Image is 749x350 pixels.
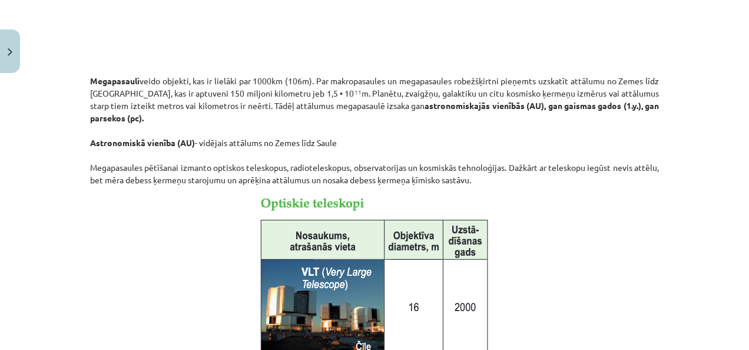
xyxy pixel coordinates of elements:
img: icon-close-lesson-0947bae3869378f0d4975bcd49f059093ad1ed9edebbc8119c70593378902aed.svg [8,48,12,56]
strong: Astronomiskā vienība (AU) [90,137,195,148]
strong: Megapasauli [90,75,140,86]
sup: 11 [354,88,362,97]
strong: astronomiskajās vienībās (AU), gan gaismas gados (1.y.), gan parsekos (pc). [90,100,659,123]
p: veido objekti, kas ir lielāki par 1000km (106m). Par makropasaules un megapasaules robežšķirtni p... [90,62,659,186]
